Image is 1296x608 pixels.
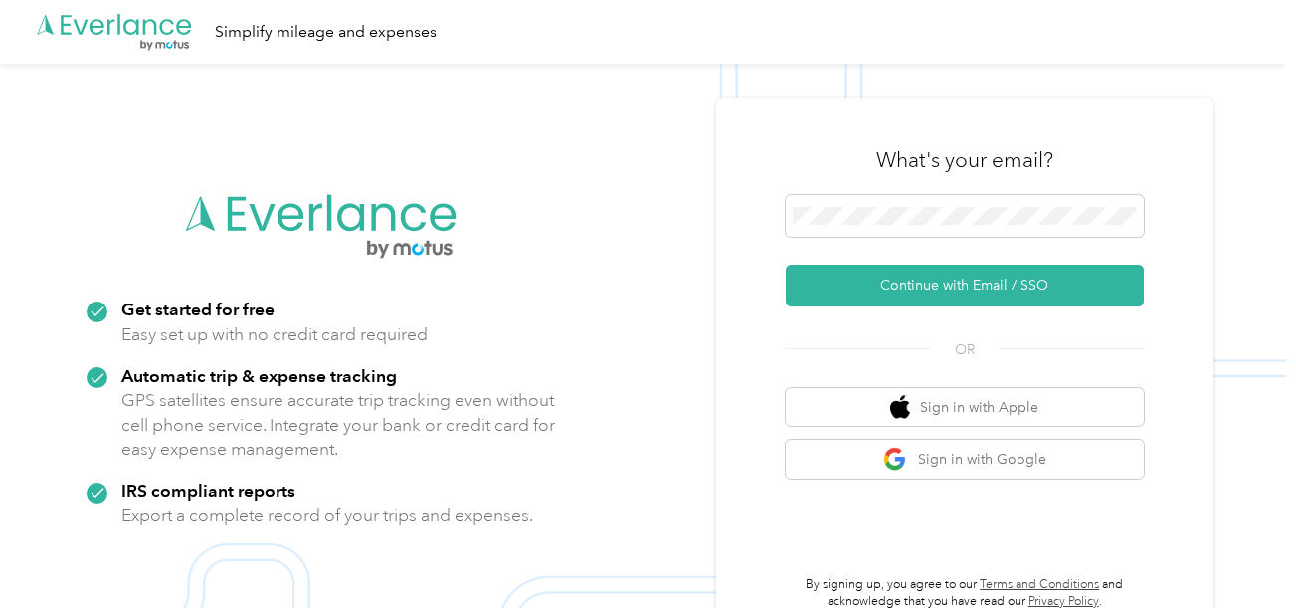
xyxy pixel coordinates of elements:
[786,388,1144,427] button: apple logoSign in with Apple
[1185,497,1296,608] iframe: Everlance-gr Chat Button Frame
[883,447,908,472] img: google logo
[786,440,1144,479] button: google logoSign in with Google
[121,504,533,528] p: Export a complete record of your trips and expenses.
[980,577,1099,592] a: Terms and Conditions
[121,322,428,347] p: Easy set up with no credit card required
[930,339,1000,360] span: OR
[786,265,1144,306] button: Continue with Email / SSO
[890,395,910,420] img: apple logo
[215,20,437,45] div: Simplify mileage and expenses
[121,388,556,462] p: GPS satellites ensure accurate trip tracking even without cell phone service. Integrate your bank...
[121,480,295,501] strong: IRS compliant reports
[121,299,275,319] strong: Get started for free
[876,146,1053,174] h3: What's your email?
[121,365,397,386] strong: Automatic trip & expense tracking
